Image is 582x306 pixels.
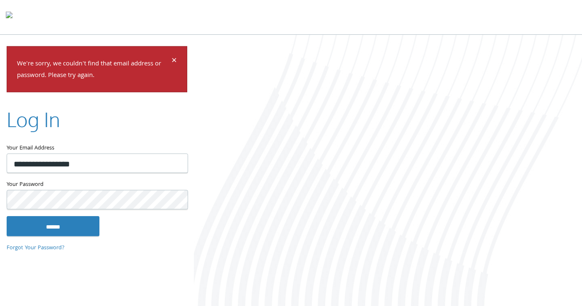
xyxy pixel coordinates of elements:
[171,56,177,66] button: Dismiss alert
[6,9,12,25] img: todyl-logo-dark.svg
[171,53,177,69] span: ×
[7,106,60,133] h2: Log In
[7,180,187,190] label: Your Password
[7,243,65,252] a: Forgot Your Password?
[17,58,170,82] p: We're sorry, we couldn't find that email address or password. Please try again.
